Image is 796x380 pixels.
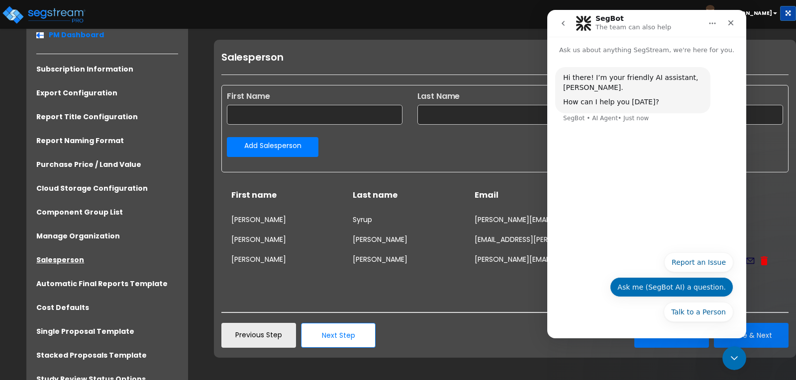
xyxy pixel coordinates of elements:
button: Save & Next [714,323,789,348]
a: Component Group List [36,207,123,217]
div: [PERSON_NAME] [231,215,353,225]
div: First name [231,190,353,201]
img: logo_pro_r.png [1,5,86,25]
div: [PERSON_NAME][EMAIL_ADDRESS][DOMAIN_NAME] [475,215,718,225]
h1: Salesperson [221,50,789,65]
iframe: Intercom live chat [547,10,746,338]
div: [PERSON_NAME][EMAIL_ADDRESS][PERSON_NAME][DOMAIN_NAME] [475,254,718,270]
a: Previous Step [221,323,296,348]
label: First Name [227,90,402,102]
a: Single Proposal Template [36,326,134,336]
a: Subscription Information [36,64,133,74]
a: Automatic Final Reports Template [36,279,168,289]
label: Last Name [417,90,593,102]
b: [PERSON_NAME] [725,9,772,17]
img: avatar.png [701,5,719,22]
div: Last name [353,190,474,201]
div: [EMAIL_ADDRESS][PERSON_NAME][DOMAIN_NAME] [475,234,718,244]
a: Export Configuration [36,88,117,98]
a: Purchase Price / Land Value [36,159,141,169]
div: [PERSON_NAME] [231,254,353,270]
a: Manage Organization [36,231,120,241]
a: Report Naming Format [36,136,124,146]
img: Back [36,32,44,38]
div: [PERSON_NAME] [353,254,474,270]
div: [PERSON_NAME] [353,234,474,244]
button: Next Step [301,323,376,348]
div: Email [475,190,718,201]
iframe: Intercom live chat [722,346,746,370]
a: Report Title Configuration [36,112,138,122]
a: Stacked Proposals Template [36,350,147,360]
div: [PERSON_NAME] [231,234,353,244]
a: Cloud Storage Configuration [36,183,148,193]
a: Add Salesperson [227,137,318,157]
a: Cost Defaults [36,303,89,312]
div: Syrup [353,215,474,225]
a: PM Dashboard [36,30,104,40]
a: Salesperson [36,255,84,265]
